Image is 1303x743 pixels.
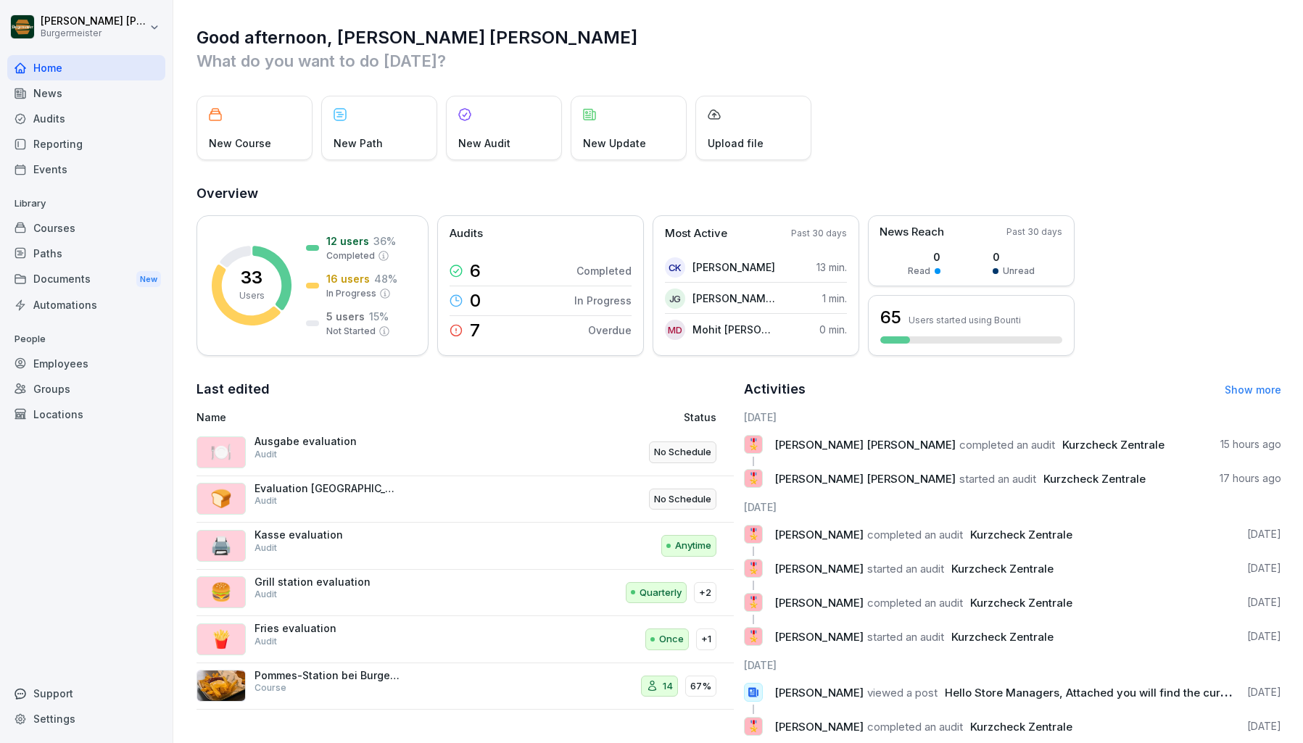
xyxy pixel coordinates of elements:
[458,136,510,151] p: New Audit
[255,576,400,589] p: Grill station evaluation
[7,351,165,376] div: Employees
[583,136,646,151] p: New Update
[684,410,716,425] p: Status
[692,260,775,275] p: [PERSON_NAME]
[7,157,165,182] a: Events
[867,596,963,610] span: completed an audit
[7,266,165,293] div: Documents
[7,292,165,317] a: Automations
[7,215,165,241] a: Courses
[1247,685,1281,700] p: [DATE]
[7,328,165,351] p: People
[867,528,963,541] span: completed an audit
[41,15,146,28] p: [PERSON_NAME] [PERSON_NAME] [PERSON_NAME]
[210,486,232,512] p: 🍞
[774,596,864,610] span: [PERSON_NAME]
[951,562,1054,576] span: Kurzcheck Zentrale
[326,325,376,338] p: Not Started
[908,265,930,278] p: Read
[7,80,165,106] a: News
[7,55,165,80] a: Home
[744,657,1281,673] h6: [DATE]
[659,632,684,647] p: Once
[959,438,1055,452] span: completed an audit
[255,494,277,507] p: Audit
[470,292,481,310] p: 0
[197,26,1281,49] h1: Good afternoon, [PERSON_NAME] [PERSON_NAME]
[255,435,400,448] p: Ausgabe evaluation
[774,528,864,541] span: [PERSON_NAME]
[197,49,1281,72] p: What do you want to do [DATE]?
[197,476,734,523] a: 🍞Evaluation [GEOGRAPHIC_DATA]AuditNo Schedule
[747,524,761,544] p: 🎖️
[470,262,481,280] p: 6
[1247,527,1281,541] p: [DATE]
[197,183,1281,204] h2: Overview
[747,716,761,736] p: 🎖️
[690,679,711,694] p: 67%
[744,499,1281,515] h6: [DATE]
[791,227,847,240] p: Past 30 days
[369,309,389,324] p: 15 %
[210,533,232,559] p: 🖨️
[867,630,944,644] span: started an audit
[255,622,400,635] p: Fries evaluation
[951,630,1054,644] span: Kurzcheck Zentrale
[588,323,632,338] p: Overdue
[640,586,682,600] p: Quarterly
[255,669,400,682] p: Pommes-Station bei Burgermeister®
[326,309,365,324] p: 5 users
[867,720,963,734] span: completed an audit
[819,322,847,337] p: 0 min.
[744,379,806,399] h2: Activities
[665,320,685,340] div: MD
[326,249,375,262] p: Completed
[7,131,165,157] div: Reporting
[1247,629,1281,644] p: [DATE]
[197,379,734,399] h2: Last edited
[663,679,673,694] p: 14
[880,224,944,241] p: News Reach
[210,579,232,605] p: 🍔
[255,541,277,555] p: Audit
[7,106,165,131] a: Audits
[665,257,685,278] div: CK
[136,271,161,288] div: New
[197,410,531,425] p: Name
[7,241,165,266] div: Paths
[7,706,165,731] div: Settings
[959,472,1036,486] span: started an audit
[209,136,271,151] p: New Course
[197,663,734,710] a: Pommes-Station bei Burgermeister®Course1467%
[255,681,286,694] p: Course
[867,562,944,576] span: started an audit
[7,266,165,293] a: DocumentsNew
[1003,265,1035,278] p: Unread
[255,528,400,541] p: Kasse evaluation
[326,233,369,249] p: 12 users
[255,588,277,601] p: Audit
[747,592,761,613] p: 🎖️
[774,472,956,486] span: [PERSON_NAME] [PERSON_NAME]
[255,482,400,495] p: Evaluation [GEOGRAPHIC_DATA]
[1247,719,1281,734] p: [DATE]
[816,260,847,275] p: 13 min.
[970,596,1072,610] span: Kurzcheck Zentrale
[774,686,864,700] span: [PERSON_NAME]
[326,287,376,300] p: In Progress
[993,249,1035,265] p: 0
[774,630,864,644] span: [PERSON_NAME]
[675,539,711,553] p: Anytime
[747,434,761,454] p: 🎖️
[7,376,165,402] a: Groups
[970,720,1072,734] span: Kurzcheck Zentrale
[774,720,864,734] span: [PERSON_NAME]
[326,271,370,286] p: 16 users
[239,289,265,302] p: Users
[665,225,727,242] p: Most Active
[374,271,397,286] p: 48 %
[1220,437,1281,452] p: 15 hours ago
[774,438,956,452] span: [PERSON_NAME] [PERSON_NAME]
